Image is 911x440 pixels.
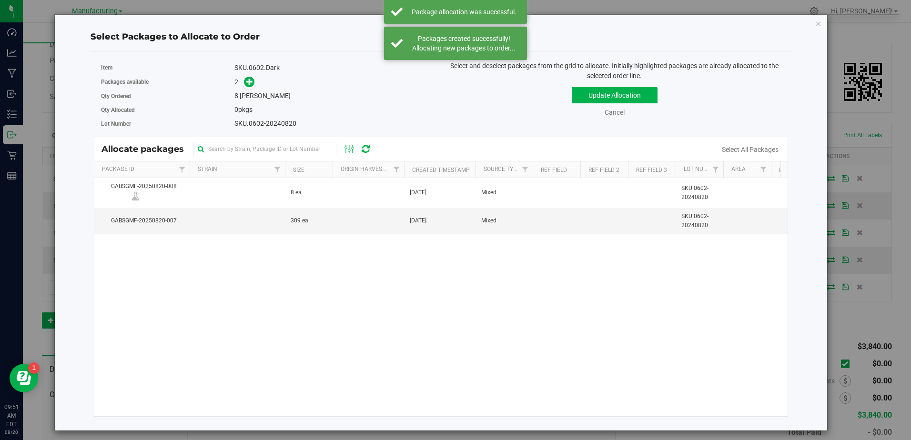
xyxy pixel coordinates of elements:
a: Filter [517,161,533,178]
a: Ref Field [541,167,567,173]
a: Ref Field 2 [588,167,619,173]
span: SKU.0602-20240820 [681,212,718,230]
span: [DATE] [410,216,426,225]
span: 8 [234,92,238,100]
span: Mixed [481,188,496,197]
a: Package Id [102,166,134,172]
label: Lot Number [101,120,234,128]
iframe: Resource center [10,364,38,392]
a: Source Type [484,166,520,172]
label: Qty Ordered [101,92,234,100]
a: Origin Harvests [341,166,389,172]
span: Mixed [481,216,496,225]
span: Allocate packages [101,144,193,154]
div: Packages created successfully! Allocating new packages to order... [408,34,520,53]
span: Select and deselect packages from the grid to allocate. Initially highlighted packages are alread... [450,62,779,80]
a: Strain [198,166,217,172]
div: SKU.0602.Dark [234,63,434,73]
span: SKU.0602-20240820 [234,120,296,127]
div: Select Packages to Allocate to Order [91,30,791,43]
span: GABSGMF-20250820-008 [100,182,184,203]
div: Lab Sample [130,191,155,200]
a: Location [779,167,806,173]
span: 309 ea [291,216,308,225]
span: pkgs [234,106,253,113]
a: Filter [174,161,190,178]
label: Qty Allocated [101,106,234,114]
button: Update Allocation [572,87,658,103]
a: Size [293,167,304,173]
span: 8 ea [291,188,302,197]
label: Packages available [101,78,234,86]
span: 2 [234,78,238,86]
label: Item [101,63,234,72]
iframe: Resource center unread badge [28,362,40,374]
span: 0 [234,106,238,113]
span: [PERSON_NAME] [240,92,291,100]
span: [DATE] [410,188,426,197]
a: Ref Field 3 [636,167,667,173]
div: Package allocation was successful. [408,7,520,17]
a: Area [731,166,746,172]
a: Created Timestamp [412,167,470,173]
input: Search by Strain, Package ID or Lot Number [193,142,336,156]
a: Filter [388,161,404,178]
a: Select All Packages [722,146,779,153]
span: SKU.0602-20240820 [681,184,718,202]
a: Filter [755,161,771,178]
a: Lot Number [684,166,718,172]
a: Filter [708,161,723,178]
a: Cancel [605,109,625,116]
a: Filter [269,161,285,178]
span: GABSGMF-20250820-007 [100,216,184,225]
